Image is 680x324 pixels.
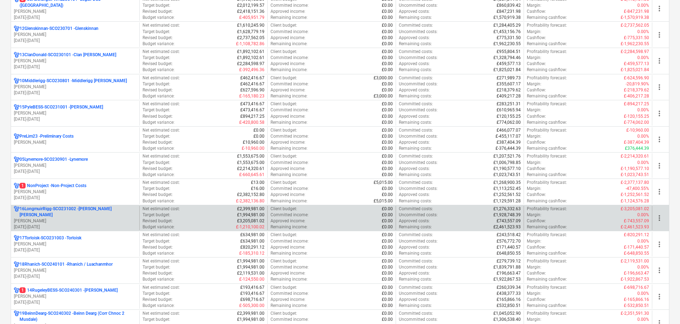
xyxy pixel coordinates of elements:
p: Approved income : [271,166,305,172]
p: £1,190,577.10 [493,166,521,172]
p: £473,416.67 [240,101,264,107]
p: Net estimated cost : [143,180,180,186]
p: Approved income : [271,9,305,15]
p: Cashflow : [527,87,546,93]
p: £2,012,199.57 [237,2,264,9]
p: Remaining costs : [399,15,432,21]
p: Revised budget : [143,9,173,15]
p: Remaining costs : [399,93,432,99]
p: £-660,645.61 [239,172,264,178]
p: Budget variance : [143,119,175,126]
p: £-2,284,598.97 [621,49,649,55]
p: Approved costs : [399,9,430,15]
p: £1,892,102.61 [237,49,264,55]
p: Remaining cashflow : [527,119,567,126]
p: £0.00 [382,81,393,87]
p: Committed income : [271,29,309,35]
p: £-1,190,577.10 [621,166,649,172]
p: [PERSON_NAME] [14,9,136,15]
p: [DATE] - [DATE] [14,116,136,122]
p: Remaining income : [271,172,307,178]
div: 12Glenskinnan-SCO230701 -Glenskinnan[PERSON_NAME][DATE]-[DATE] [14,26,136,44]
div: Project has multi currencies enabled [14,287,20,293]
p: Cashflow : [527,9,546,15]
p: Margin : [527,2,541,9]
p: £774,062.00 [497,119,521,126]
p: Revised budget : [143,87,173,93]
p: Remaining income : [271,93,307,99]
p: Remaining costs : [399,145,432,152]
p: £0.00 [382,127,393,133]
p: Approved income : [271,87,305,93]
p: £775,331.50 [497,35,521,41]
p: £0.00 [382,113,393,119]
p: Committed costs : [399,127,433,133]
div: Project has multi currencies enabled [14,310,20,323]
p: 0.00% [637,160,649,166]
p: [DATE] - [DATE] [14,15,136,21]
p: £120,155.25 [497,113,521,119]
p: Approved costs : [399,87,430,93]
div: 18Rhanich-SCO240101 -Rhanich / Luachanmhor[PERSON_NAME][DATE]-[DATE] [14,261,136,280]
p: Profitability forecast : [527,127,567,133]
p: [PERSON_NAME] [14,189,136,195]
p: [DATE] - [DATE] [14,64,136,70]
p: Net estimated cost : [143,22,180,28]
p: Client budget : [271,75,297,81]
p: Target budget : [143,107,170,113]
p: [PERSON_NAME] [14,84,136,90]
p: Cashflow : [527,61,546,67]
span: 1 [20,287,26,293]
p: [PERSON_NAME] [14,293,136,299]
p: £-1,825,021.84 [621,67,649,73]
p: Remaining cashflow : [527,93,567,99]
p: 0.00% [637,2,649,9]
span: more_vert [655,240,664,249]
p: Remaining cashflow : [527,15,567,21]
p: Target budget : [143,55,170,61]
p: Remaining income : [271,145,307,152]
p: Client budget : [271,101,297,107]
p: £466,077.07 [497,127,521,133]
p: £-2,377,137.80 [621,180,649,186]
p: Approved income : [271,61,305,67]
p: Remaining income : [271,15,307,21]
p: £1,553,675.00 [237,160,264,166]
p: Remaining costs : [399,41,432,47]
p: Committed costs : [399,75,433,81]
p: Remaining income : [271,67,307,73]
p: £1,570,919.38 [493,15,521,21]
p: [PERSON_NAME] [14,32,136,38]
p: [DATE] - [DATE] [14,169,136,175]
div: 16LongmuirRigg-SCO231002 -[PERSON_NAME] [PERSON_NAME][PERSON_NAME][DATE]-[DATE] [14,206,136,230]
p: £1,207,521.76 [493,153,521,159]
p: £0.00 [382,67,393,73]
p: Approved income : [271,35,305,41]
p: Profitability forecast : [527,22,567,28]
p: [DATE] - [DATE] [14,90,136,96]
p: £409,217.28 [497,93,521,99]
div: Project has multi currencies enabled [14,133,20,139]
span: more_vert [655,57,664,65]
p: £0.00 [382,2,393,9]
p: £459,577.13 [497,61,521,67]
p: Approved income : [271,113,305,119]
p: Committed costs : [399,153,433,159]
p: 13ClanDonald-SCO230101 - Clan [PERSON_NAME] [20,52,116,58]
p: Approved costs : [399,35,430,41]
p: Committed income : [271,133,309,139]
p: £-774,062.00 [624,119,649,126]
p: Approved income : [271,139,305,145]
div: 15PyleBESS-SCO231001 -[PERSON_NAME][PERSON_NAME][DATE]-[DATE] [14,104,136,122]
p: Cashflow : [527,139,546,145]
p: Budget variance : [143,41,175,47]
div: 13ClanDonald-SCO230101 -Clan [PERSON_NAME][PERSON_NAME][DATE]-[DATE] [14,52,136,70]
p: £3,000.00 [374,93,393,99]
p: £462,416.67 [240,75,264,81]
p: £0.00 [382,55,393,61]
span: more_vert [655,187,664,196]
p: Remaining costs : [399,67,432,73]
p: £1,453,156.76 [493,29,521,35]
p: -20,819.90% [626,81,649,87]
p: Margin : [527,160,541,166]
